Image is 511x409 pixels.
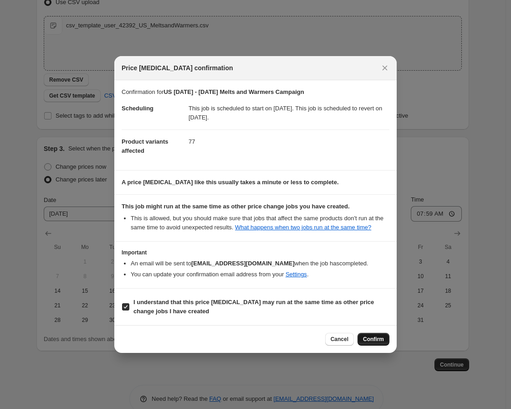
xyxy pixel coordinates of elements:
a: What happens when two jobs run at the same time? [235,224,371,231]
span: Price [MEDICAL_DATA] confirmation [122,63,233,72]
p: Confirmation for [122,88,389,97]
b: I understand that this price [MEDICAL_DATA] may run at the same time as other price change jobs I... [133,299,374,315]
button: Close [378,62,391,74]
button: Confirm [358,333,389,346]
b: US [DATE] - [DATE] Melts and Warmers Campaign [164,88,304,95]
span: Scheduling [122,105,153,112]
li: An email will be sent to when the job has completed . [131,259,389,268]
span: Cancel [331,336,348,343]
h3: Important [122,249,389,256]
span: Product variants affected [122,138,169,154]
li: This is allowed, but you should make sure that jobs that affect the same products don ' t run at ... [131,214,389,232]
span: Confirm [363,336,384,343]
li: You can update your confirmation email address from your . [131,270,389,279]
dd: This job is scheduled to start on [DATE]. This job is scheduled to revert on [DATE]. [189,97,389,129]
dd: 77 [189,129,389,154]
b: A price [MEDICAL_DATA] like this usually takes a minute or less to complete. [122,179,339,186]
a: Settings [286,271,307,278]
b: This job might run at the same time as other price change jobs you have created. [122,203,350,210]
b: [EMAIL_ADDRESS][DOMAIN_NAME] [191,260,295,267]
button: Cancel [325,333,354,346]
